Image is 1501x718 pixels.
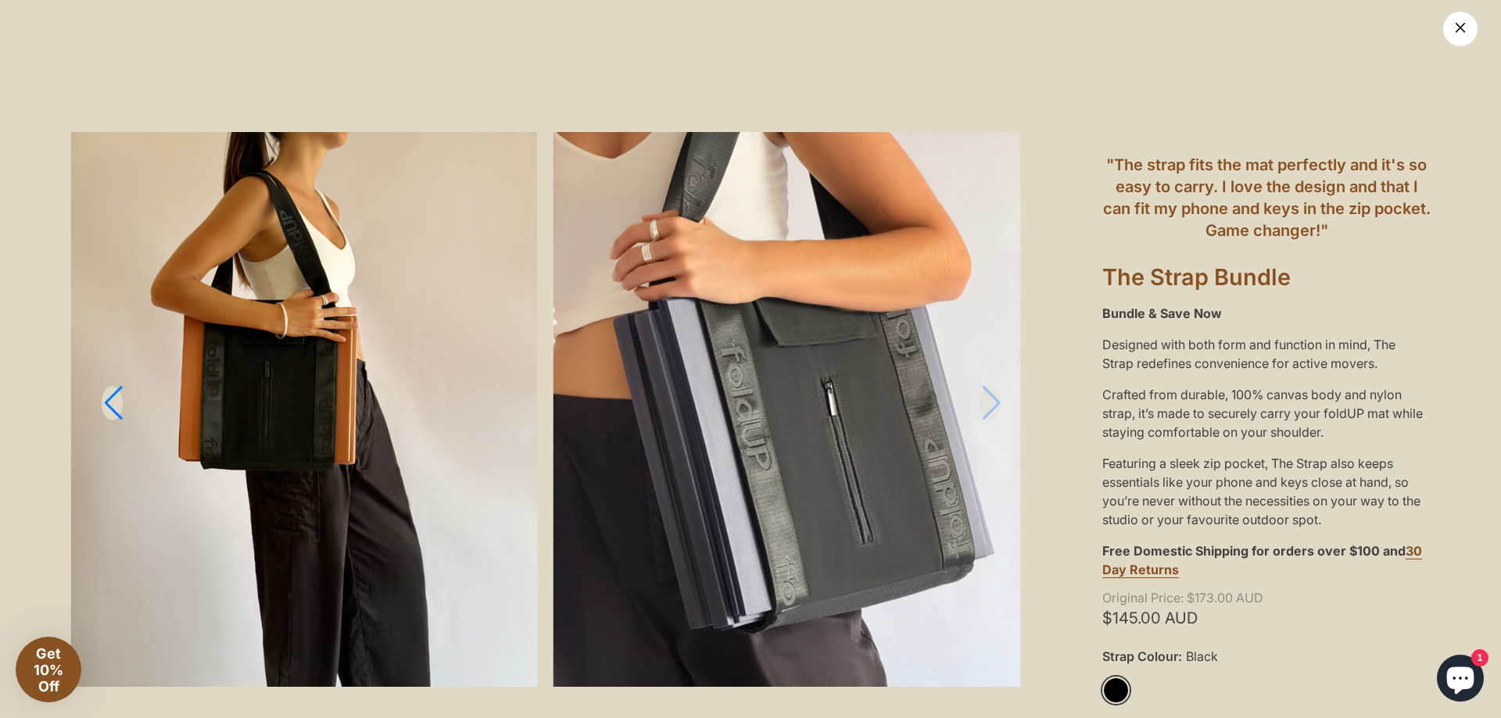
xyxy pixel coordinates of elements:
strong: Bundle & Save Now [1102,305,1222,321]
a: Previous slide [102,386,123,420]
div: Featuring a sleek zip pocket, The Strap also keeps essentials like your phone and keys close at h... [1102,448,1431,535]
span: $145.00 AUD [1102,612,1431,624]
span: Get 10% Off [34,645,63,695]
inbox-online-store-chat: Shopify online store chat [1432,655,1488,705]
span: $173.00 AUD [1102,591,1426,604]
a: × [1443,12,1478,46]
label: Strap Colour: [1102,649,1431,664]
div: Crafted from durable, 100% canvas body and nylon strap, it’s made to securely carry your foldUP m... [1102,379,1431,448]
span: Black [1182,649,1218,664]
h5: "The strap fits the mat perfectly and it's so easy to carry. I love the design and that I can fit... [1102,154,1431,241]
div: Get 10% Off [16,637,81,702]
a: Black [1102,677,1130,704]
a: The Strap Bundle [1102,263,1291,291]
strong: Free Domestic Shipping for orders over $100 and [1102,543,1406,559]
p: Designed with both form and function in mind, The Strap redefines convenience for active movers. [1102,335,1431,373]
